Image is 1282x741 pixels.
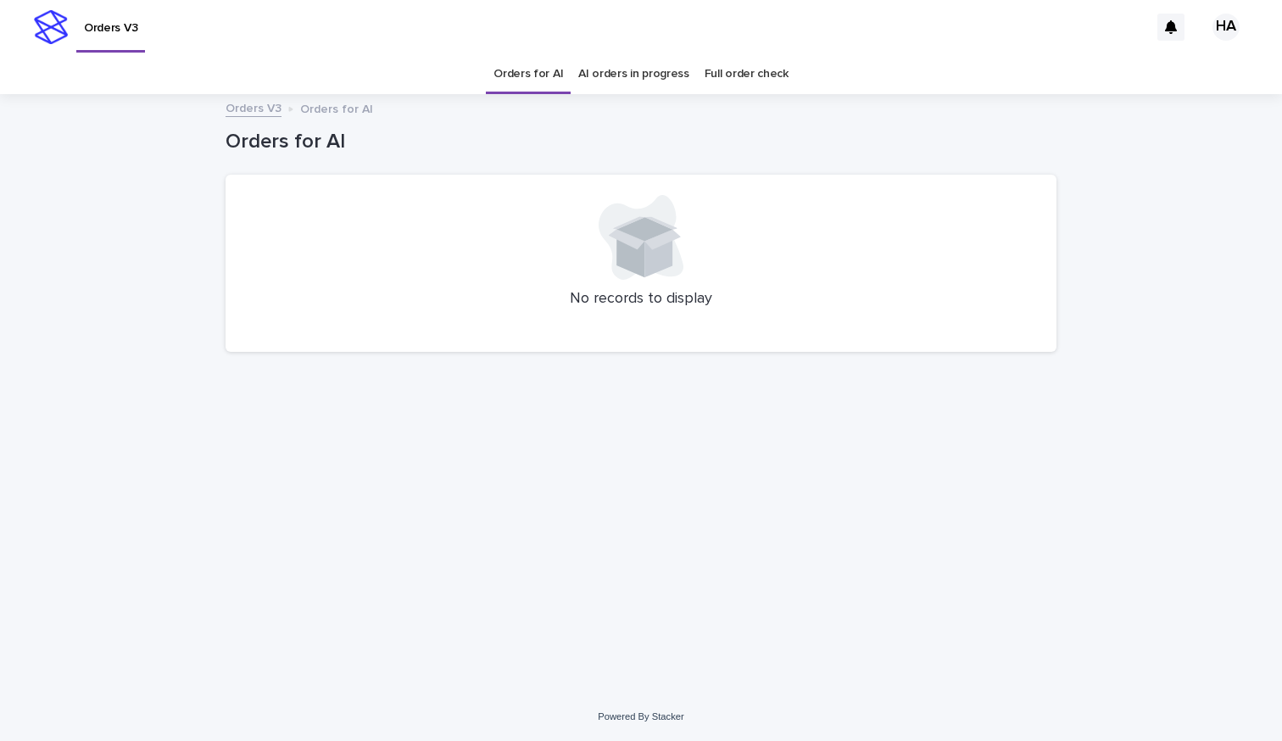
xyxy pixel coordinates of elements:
p: Orders for AI [300,98,373,117]
a: Orders for AI [493,54,563,94]
p: No records to display [246,290,1036,309]
h1: Orders for AI [226,130,1056,154]
div: HA [1212,14,1240,41]
a: Powered By Stacker [598,711,683,721]
a: Orders V3 [226,97,281,117]
a: AI orders in progress [578,54,689,94]
img: stacker-logo-s-only.png [34,10,68,44]
a: Full order check [705,54,789,94]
